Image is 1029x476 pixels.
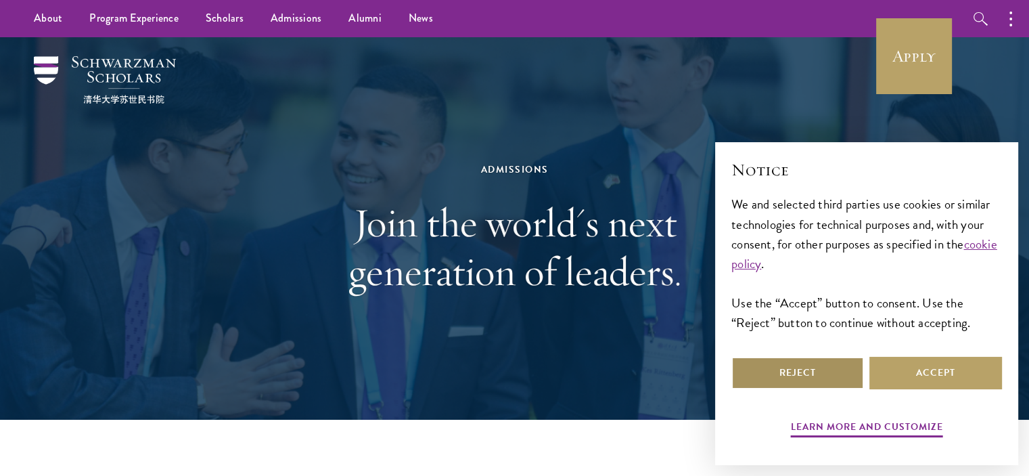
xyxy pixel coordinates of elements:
[876,18,952,94] a: Apply
[34,56,176,104] img: Schwarzman Scholars
[731,357,864,389] button: Reject
[281,198,748,296] h1: Join the world's next generation of leaders.
[791,418,943,439] button: Learn more and customize
[281,161,748,178] div: Admissions
[731,194,1002,332] div: We and selected third parties use cookies or similar technologies for technical purposes and, wit...
[869,357,1002,389] button: Accept
[731,234,997,274] a: cookie policy
[731,158,1002,181] h2: Notice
